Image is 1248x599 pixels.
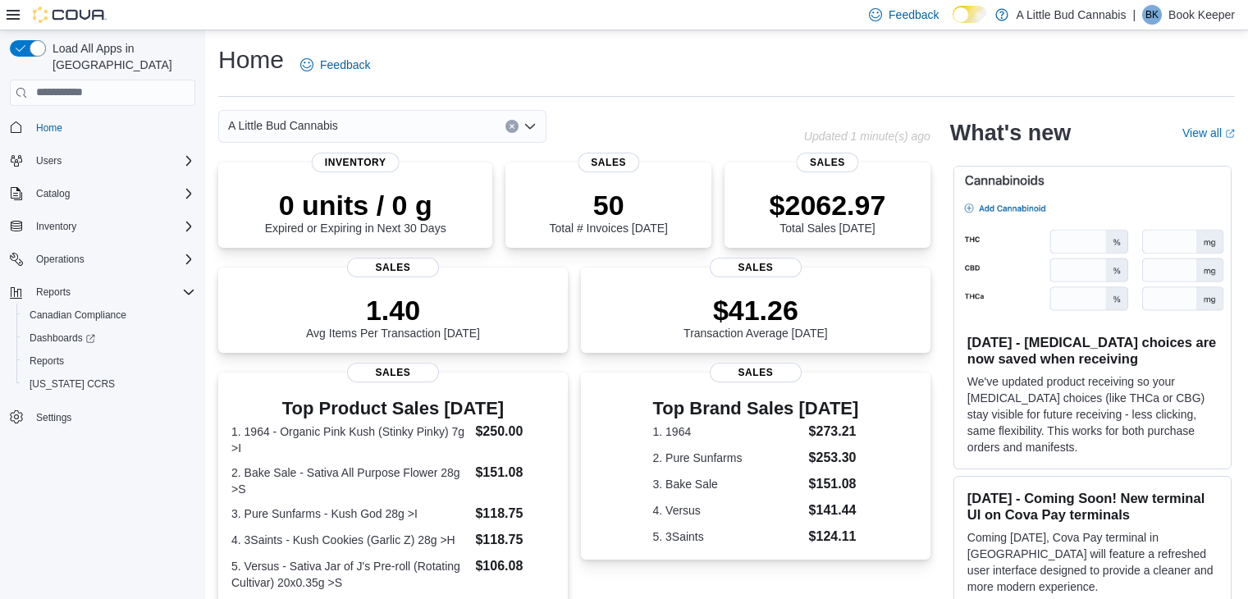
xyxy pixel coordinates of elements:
[797,153,858,172] span: Sales
[804,130,930,143] p: Updated 1 minute(s) ago
[23,328,195,348] span: Dashboards
[475,504,554,524] dd: $118.75
[36,187,70,200] span: Catalog
[1142,5,1162,25] div: Book Keeper
[23,351,195,371] span: Reports
[16,304,202,327] button: Canadian Compliance
[30,309,126,322] span: Canadian Compliance
[46,40,195,73] span: Load All Apps in [GEOGRAPHIC_DATA]
[3,215,202,238] button: Inventory
[347,258,439,277] span: Sales
[23,305,195,325] span: Canadian Compliance
[23,305,133,325] a: Canadian Compliance
[710,258,802,277] span: Sales
[3,182,202,205] button: Catalog
[505,120,519,133] button: Clear input
[683,294,828,340] div: Transaction Average [DATE]
[23,328,102,348] a: Dashboards
[36,253,85,266] span: Operations
[3,405,202,429] button: Settings
[30,184,195,203] span: Catalog
[809,527,859,546] dd: $124.11
[36,411,71,424] span: Settings
[294,48,377,81] a: Feedback
[231,532,469,548] dt: 4. 3Saints - Kush Cookies (Garlic Z) 28g >H
[30,282,195,302] span: Reports
[36,220,76,233] span: Inventory
[967,373,1218,455] p: We've updated product receiving so your [MEDICAL_DATA] choices (like THCa or CBG) stay visible fo...
[549,189,667,235] div: Total # Invoices [DATE]
[523,120,537,133] button: Open list of options
[30,118,69,138] a: Home
[967,529,1218,595] p: Coming [DATE], Cova Pay terminal in [GEOGRAPHIC_DATA] will feature a refreshed user interface des...
[809,474,859,494] dd: $151.08
[30,151,195,171] span: Users
[30,408,78,428] a: Settings
[653,476,802,492] dt: 3. Bake Sale
[475,556,554,576] dd: $106.08
[30,332,95,345] span: Dashboards
[653,502,802,519] dt: 4. Versus
[578,153,639,172] span: Sales
[889,7,939,23] span: Feedback
[809,448,859,468] dd: $253.30
[30,151,68,171] button: Users
[265,189,446,222] p: 0 units / 0 g
[953,6,987,23] input: Dark Mode
[36,154,62,167] span: Users
[30,354,64,368] span: Reports
[306,294,480,327] p: 1.40
[23,351,71,371] a: Reports
[770,189,886,235] div: Total Sales [DATE]
[320,57,370,73] span: Feedback
[1182,126,1235,139] a: View allExternal link
[30,407,195,428] span: Settings
[231,558,469,591] dt: 5. Versus - Sativa Jar of J's Pre-roll (Rotating Cultivar) 20x0.35g >S
[30,217,83,236] button: Inventory
[16,327,202,350] a: Dashboards
[475,422,554,441] dd: $250.00
[23,374,195,394] span: Washington CCRS
[967,334,1218,367] h3: [DATE] - [MEDICAL_DATA] choices are now saved when receiving
[1017,5,1127,25] p: A Little Bud Cannabis
[549,189,667,222] p: 50
[653,528,802,545] dt: 5. 3Saints
[228,116,338,135] span: A Little Bud Cannabis
[3,248,202,271] button: Operations
[218,43,284,76] h1: Home
[3,281,202,304] button: Reports
[950,120,1071,146] h2: What's new
[3,149,202,172] button: Users
[306,294,480,340] div: Avg Items Per Transaction [DATE]
[312,153,400,172] span: Inventory
[36,286,71,299] span: Reports
[231,399,555,418] h3: Top Product Sales [DATE]
[1225,129,1235,139] svg: External link
[30,117,195,138] span: Home
[30,184,76,203] button: Catalog
[653,423,802,440] dt: 1. 1964
[953,23,953,24] span: Dark Mode
[30,282,77,302] button: Reports
[475,530,554,550] dd: $118.75
[16,373,202,396] button: [US_STATE] CCRS
[265,189,446,235] div: Expired or Expiring in Next 30 Days
[23,374,121,394] a: [US_STATE] CCRS
[33,7,107,23] img: Cova
[36,121,62,135] span: Home
[967,490,1218,523] h3: [DATE] - Coming Soon! New terminal UI on Cova Pay terminals
[30,249,91,269] button: Operations
[475,463,554,482] dd: $151.08
[1168,5,1235,25] p: Book Keeper
[16,350,202,373] button: Reports
[30,377,115,391] span: [US_STATE] CCRS
[809,422,859,441] dd: $273.21
[10,109,195,473] nav: Complex example
[231,423,469,456] dt: 1. 1964 - Organic Pink Kush (Stinky Pinky) 7g >I
[653,450,802,466] dt: 2. Pure Sunfarms
[710,363,802,382] span: Sales
[347,363,439,382] span: Sales
[1132,5,1136,25] p: |
[231,505,469,522] dt: 3. Pure Sunfarms - Kush God 28g >I
[1145,5,1159,25] span: BK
